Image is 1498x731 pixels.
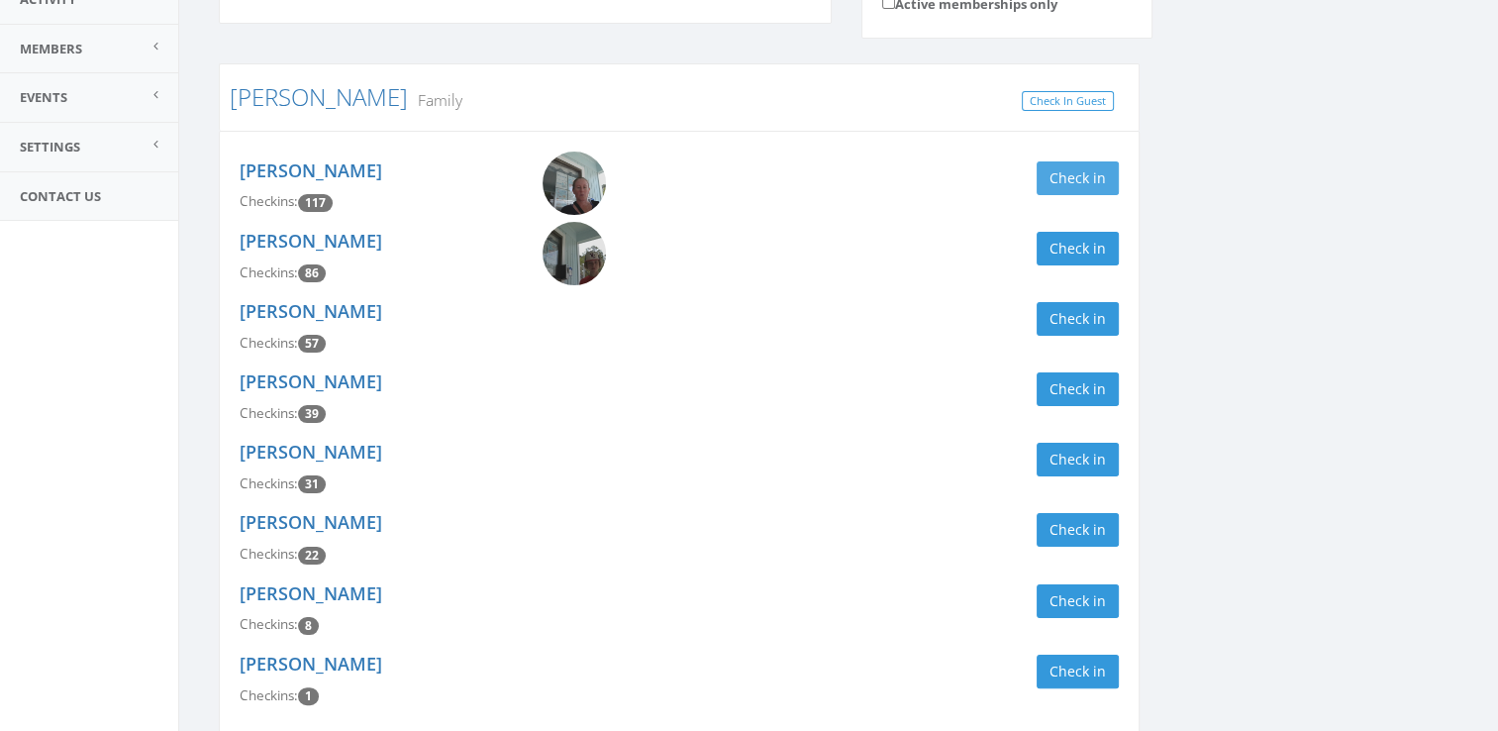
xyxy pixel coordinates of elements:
[1037,443,1119,476] button: Check in
[298,264,326,282] span: Checkin count
[240,299,382,323] a: [PERSON_NAME]
[408,89,462,111] small: Family
[543,222,606,285] img: Rylan_Butler.png
[1037,513,1119,547] button: Check in
[240,615,298,633] span: Checkins:
[240,545,298,563] span: Checkins:
[298,547,326,565] span: Checkin count
[240,581,382,605] a: [PERSON_NAME]
[1037,372,1119,406] button: Check in
[1037,655,1119,688] button: Check in
[543,152,606,215] img: Carissa_Butler.png
[240,334,298,352] span: Checkins:
[20,187,101,205] span: Contact Us
[298,687,319,705] span: Checkin count
[20,40,82,57] span: Members
[240,158,382,182] a: [PERSON_NAME]
[240,404,298,422] span: Checkins:
[20,88,67,106] span: Events
[1037,302,1119,336] button: Check in
[1037,161,1119,195] button: Check in
[240,263,298,281] span: Checkins:
[20,138,80,156] span: Settings
[298,617,319,635] span: Checkin count
[1037,232,1119,265] button: Check in
[240,440,382,464] a: [PERSON_NAME]
[298,335,326,353] span: Checkin count
[298,405,326,423] span: Checkin count
[298,194,333,212] span: Checkin count
[240,474,298,492] span: Checkins:
[240,369,382,393] a: [PERSON_NAME]
[240,652,382,676] a: [PERSON_NAME]
[230,80,408,113] a: [PERSON_NAME]
[298,475,326,493] span: Checkin count
[240,229,382,253] a: [PERSON_NAME]
[240,510,382,534] a: [PERSON_NAME]
[240,192,298,210] span: Checkins:
[1037,584,1119,618] button: Check in
[240,686,298,704] span: Checkins:
[1022,91,1114,112] a: Check In Guest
